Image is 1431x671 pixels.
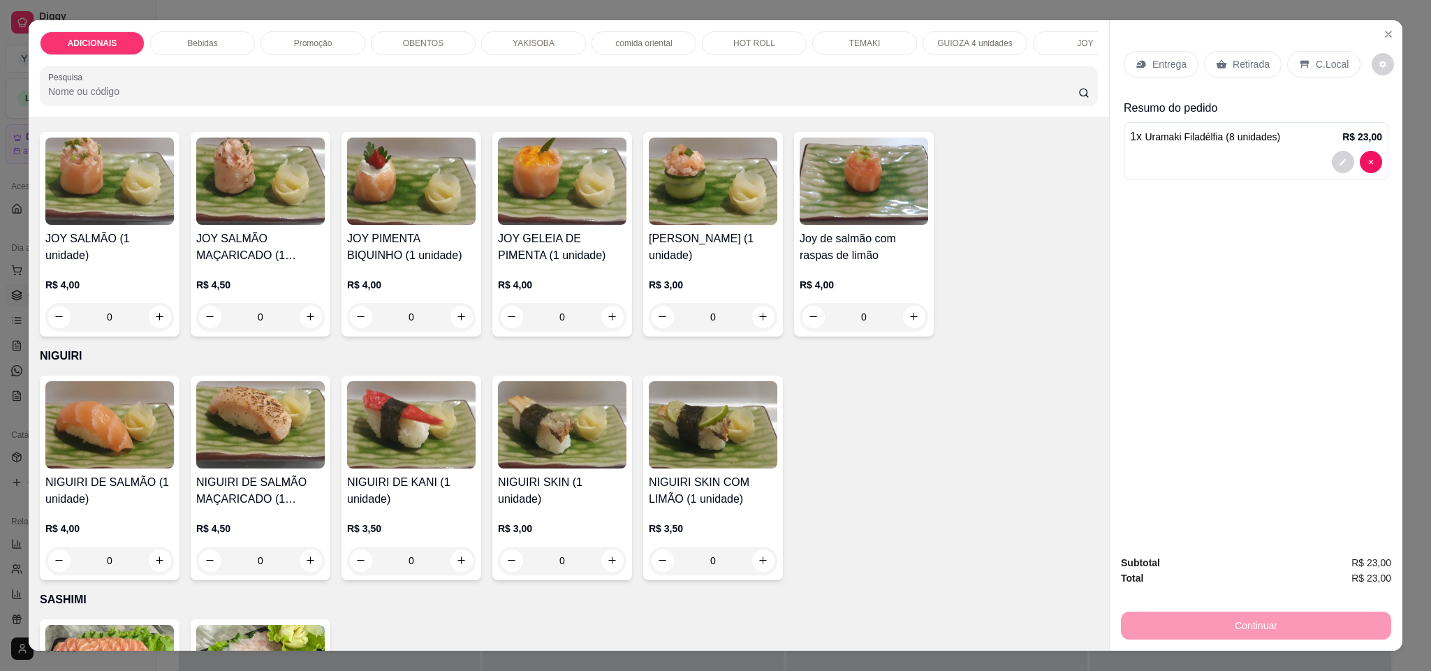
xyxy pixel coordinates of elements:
[48,84,1078,98] input: Pesquisa
[149,550,171,572] button: increase-product-quantity
[68,38,117,49] p: ADICIONAIS
[350,550,372,572] button: decrease-product-quantity
[498,381,626,469] img: product-image
[1351,555,1391,570] span: R$ 23,00
[849,38,881,49] p: TEMAKI
[45,230,174,264] h4: JOY SALMÃO (1 unidade)
[40,348,1098,364] p: NIGUIRI
[45,138,174,225] img: product-image
[187,38,217,49] p: Bebidas
[649,138,777,225] img: product-image
[649,522,777,536] p: R$ 3,50
[450,306,473,328] button: increase-product-quantity
[1145,131,1280,142] span: Uramaki Filadélfia (8 unidades)
[652,550,674,572] button: decrease-product-quantity
[652,306,674,328] button: decrease-product-quantity
[199,550,221,572] button: decrease-product-quantity
[649,278,777,292] p: R$ 3,00
[802,306,825,328] button: decrease-product-quantity
[1152,57,1187,71] p: Entrega
[1121,557,1160,568] strong: Subtotal
[800,230,928,264] h4: Joy de salmão com raspas de limão
[45,522,174,536] p: R$ 4,00
[48,306,71,328] button: decrease-product-quantity
[733,38,775,49] p: HOT ROLL
[1077,38,1093,49] p: JOY
[48,71,87,83] label: Pesquisa
[1332,151,1354,173] button: decrease-product-quantity
[294,38,332,49] p: Promoção
[649,381,777,469] img: product-image
[347,278,476,292] p: R$ 4,00
[1316,57,1349,71] p: C.Local
[45,474,174,508] h4: NIGUIRI DE SALMÃO (1 unidade)
[196,381,325,469] img: product-image
[1124,100,1388,117] p: Resumo do pedido
[347,138,476,225] img: product-image
[450,550,473,572] button: increase-product-quantity
[498,474,626,508] h4: NIGUIRI SKIN (1 unidade)
[1377,23,1400,45] button: Close
[800,138,928,225] img: product-image
[800,278,928,292] p: R$ 4,00
[300,550,322,572] button: increase-product-quantity
[903,306,925,328] button: increase-product-quantity
[498,230,626,264] h4: JOY GELEIA DE PIMENTA (1 unidade)
[347,474,476,508] h4: NIGUIRI DE KANI (1 unidade)
[1342,130,1382,144] p: R$ 23,00
[45,278,174,292] p: R$ 4,00
[196,230,325,264] h4: JOY SALMÃO MAÇARICADO (1 unidade)
[501,550,523,572] button: decrease-product-quantity
[649,230,777,264] h4: [PERSON_NAME] (1 unidade)
[601,550,624,572] button: increase-product-quantity
[1130,128,1280,145] p: 1 x
[498,278,626,292] p: R$ 4,00
[1360,151,1382,173] button: decrease-product-quantity
[513,38,555,49] p: YAKISOBA
[752,550,775,572] button: increase-product-quantity
[937,38,1012,49] p: GUIOZA 4 unidades
[649,474,777,508] h4: NIGUIRI SKIN COM LIMÃO (1 unidade)
[196,138,325,225] img: product-image
[196,278,325,292] p: R$ 4,50
[615,38,672,49] p: comida oriental
[347,381,476,469] img: product-image
[498,522,626,536] p: R$ 3,00
[350,306,372,328] button: decrease-product-quantity
[1121,573,1143,584] strong: Total
[1233,57,1270,71] p: Retirada
[45,381,174,469] img: product-image
[1372,53,1394,75] button: decrease-product-quantity
[199,306,221,328] button: decrease-product-quantity
[501,306,523,328] button: decrease-product-quantity
[347,230,476,264] h4: JOY PIMENTA BIQUINHO (1 unidade)
[149,306,171,328] button: increase-product-quantity
[601,306,624,328] button: increase-product-quantity
[498,138,626,225] img: product-image
[752,306,775,328] button: increase-product-quantity
[1351,570,1391,586] span: R$ 23,00
[300,306,322,328] button: increase-product-quantity
[40,591,1098,608] p: SASHIMI
[48,550,71,572] button: decrease-product-quantity
[196,522,325,536] p: R$ 4,50
[196,474,325,508] h4: NIGUIRI DE SALMÃO MAÇARICADO (1 unidade)
[347,522,476,536] p: R$ 3,50
[403,38,443,49] p: OBENTOS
